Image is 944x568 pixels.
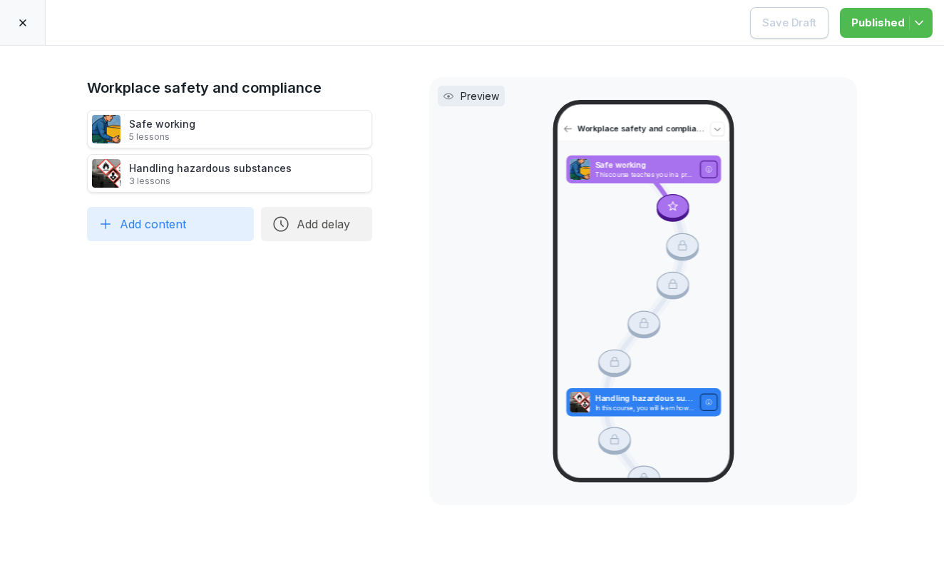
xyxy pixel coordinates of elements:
[595,392,694,404] p: Handling hazardous substances
[129,131,195,143] p: 5 lessons
[569,159,589,181] img: ns5fm27uu5em6705ixom0yjt.png
[129,161,292,187] div: Handling hazardous substances
[261,207,372,241] button: Add delay
[595,404,694,412] p: In this course, you will learn how to handle hazardous substances safely. You will find out what ...
[750,7,828,39] button: Save Draft
[762,15,816,31] div: Save Draft
[595,171,694,179] p: This course teaches you in a practical way how to work ergonomically, recognise and avoid typical...
[129,116,195,143] div: Safe working
[577,123,705,135] p: Workplace safety and compliance
[87,77,372,98] h1: Workplace safety and compliance
[129,176,292,187] p: 3 lessons
[595,160,694,171] p: Safe working
[87,110,372,148] div: Safe working5 lessons
[87,207,254,241] button: Add content
[87,154,372,193] div: Handling hazardous substances3 lessons
[840,8,933,38] button: Published
[92,159,120,188] img: ro33qf0i8ndaw7nkfv0stvse.png
[851,15,921,31] div: Published
[92,115,120,143] img: ns5fm27uu5em6705ixom0yjt.png
[461,88,499,103] p: Preview
[569,392,589,413] img: ro33qf0i8ndaw7nkfv0stvse.png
